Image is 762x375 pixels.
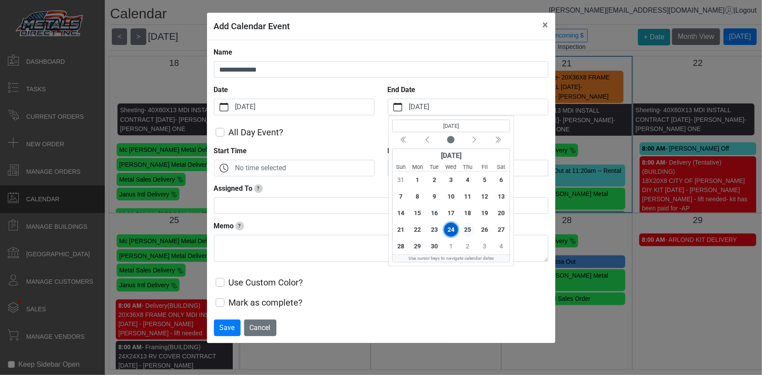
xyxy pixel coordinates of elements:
[426,163,442,171] small: Tuesday
[244,320,276,336] button: Cancel
[388,86,416,94] strong: End Date
[444,223,458,237] span: 24
[214,147,247,155] strong: Start Time
[493,172,509,188] div: Saturday, September 6, 2025
[442,172,459,188] div: Wednesday, September 3, 2025
[442,221,459,238] div: Wednesday, September 24, 2025 (Selected date)
[427,223,441,237] span: 23
[409,221,426,238] div: Monday, September 22, 2025
[459,163,476,171] small: Thursday
[442,238,459,255] div: Wednesday, October 1, 2025
[424,136,431,144] svg: chevron left
[427,173,441,187] span: 2
[409,238,426,255] div: Monday, September 29, 2025
[229,126,283,139] label: All Day Event?
[388,99,407,115] button: calendar
[410,223,424,237] span: 22
[214,320,241,336] button: Save
[476,238,493,255] div: Friday, October 3, 2025
[393,172,409,188] div: Sunday, August 31, 2025
[477,223,491,237] span: 26
[494,239,508,253] span: 4
[220,323,235,332] span: Save
[214,160,234,176] button: clock
[476,163,493,171] small: Friday
[214,86,228,94] strong: Date
[409,172,426,188] div: Monday, September 1, 2025
[393,163,409,171] small: Sunday
[409,188,426,205] div: Monday, September 8, 2025
[493,221,509,238] div: Saturday, September 27, 2025
[220,103,228,111] svg: calendar
[536,13,555,37] button: Close
[394,206,408,220] span: 14
[229,276,303,289] label: Use Custom Color?
[476,188,493,205] div: Friday, September 12, 2025
[477,189,491,203] span: 12
[493,205,509,221] div: Saturday, September 20, 2025
[493,188,509,205] div: Saturday, September 13, 2025
[476,205,493,221] div: Friday, September 19, 2025
[214,99,234,115] button: calendar
[447,136,455,144] svg: circle fill
[476,221,493,238] div: Friday, September 26, 2025
[439,134,463,147] button: Current month
[229,296,303,309] label: Mark as complete?
[444,239,458,253] span: 1
[393,238,409,255] div: Sunday, September 28, 2025
[442,163,459,171] small: Wednesday
[392,134,416,147] button: Previous year
[427,189,441,203] span: 9
[409,163,426,171] small: Monday
[394,239,408,253] span: 28
[459,172,476,188] div: Thursday, September 4, 2025
[234,99,374,115] label: [DATE]
[461,173,475,187] span: 4
[477,239,491,253] span: 3
[427,206,441,220] span: 16
[393,149,510,163] div: [DATE]
[461,239,475,253] span: 2
[476,172,493,188] div: Friday, September 5, 2025
[426,221,442,238] div: Tuesday, September 23, 2025
[494,206,508,220] span: 20
[409,205,426,221] div: Monday, September 15, 2025
[444,206,458,220] span: 17
[461,189,475,203] span: 11
[442,188,459,205] div: Wednesday, September 10, 2025
[494,189,508,203] span: 13
[407,99,548,115] label: [DATE]
[214,222,234,230] strong: Memo
[410,173,424,187] span: 1
[461,206,475,220] span: 18
[444,173,458,187] span: 3
[214,48,233,56] strong: Name
[400,136,408,144] svg: chevron double left
[493,163,509,171] small: Saturday
[459,221,476,238] div: Thursday, September 25, 2025
[443,123,459,129] bdi: [DATE]
[235,222,244,231] span: Notes or Instructions for date - ex. 'Date was rescheduled by vendor'
[477,173,491,187] span: 5
[477,206,491,220] span: 19
[393,205,409,221] div: Sunday, September 14, 2025
[494,223,508,237] span: 27
[214,20,290,33] h5: Add Calendar Event
[426,205,442,221] div: Tuesday, September 16, 2025
[393,103,402,111] svg: calendar
[388,147,417,155] strong: End Time
[394,173,408,187] span: 31
[444,189,458,203] span: 10
[254,184,263,193] span: Track who this date is assigned to this date - delviery driver, install crew, etc
[493,238,509,255] div: Saturday, October 4, 2025
[393,221,409,238] div: Sunday, September 21, 2025
[471,136,479,144] svg: chevron left
[393,188,409,205] div: Sunday, September 7, 2025
[394,189,408,203] span: 7
[426,188,442,205] div: Tuesday, September 9, 2025
[394,223,408,237] span: 21
[393,255,510,261] div: Use cursor keys to navigate calendar dates
[220,164,228,172] svg: clock
[461,223,475,237] span: 25
[416,134,439,147] button: Previous month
